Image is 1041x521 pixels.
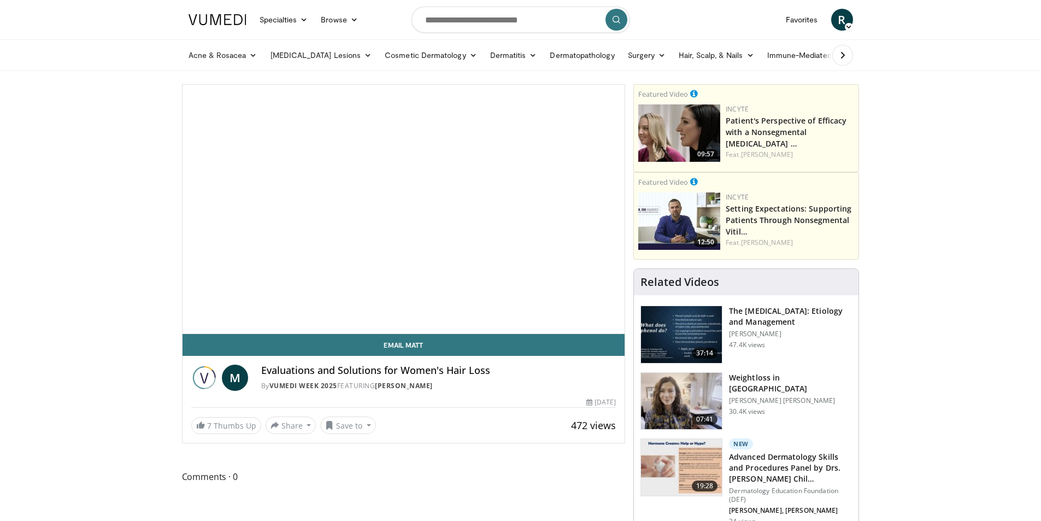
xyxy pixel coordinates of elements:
a: Patient's Perspective of Efficacy with a Nonsegmental [MEDICAL_DATA] … [726,115,846,149]
h3: The [MEDICAL_DATA]: Etiology and Management [729,306,852,327]
a: Surgery [621,44,673,66]
span: Comments 0 [182,470,626,484]
button: Share [266,417,316,434]
a: Dermatitis [484,44,544,66]
span: 37:14 [692,348,718,359]
a: [PERSON_NAME] [741,150,793,159]
span: 472 views [571,419,616,432]
button: Save to [320,417,376,434]
p: 47.4K views [729,341,765,349]
img: c5af237d-e68a-4dd3-8521-77b3daf9ece4.150x105_q85_crop-smart_upscale.jpg [641,306,722,363]
a: [PERSON_NAME] [741,238,793,247]
a: M [222,365,248,391]
h3: Weightloss in [GEOGRAPHIC_DATA] [729,372,852,394]
span: 07:41 [692,414,718,425]
p: Dermatology Education Foundation (DEF) [729,487,852,504]
a: [PERSON_NAME] [375,381,433,390]
span: 09:57 [694,149,717,159]
span: 12:50 [694,237,717,247]
a: 7 Thumbs Up [191,417,261,434]
p: New [729,438,753,449]
a: Setting Expectations: Supporting Patients Through Nonsegmental Vitil… [726,203,851,237]
img: 2c48d197-61e9-423b-8908-6c4d7e1deb64.png.150x105_q85_crop-smart_upscale.jpg [638,104,720,162]
h4: Evaluations and Solutions for Women's Hair Loss [261,365,616,377]
a: Hair, Scalp, & Nails [672,44,760,66]
p: [PERSON_NAME] [729,330,852,338]
a: Specialties [253,9,315,31]
img: Vumedi Week 2025 [191,365,217,391]
input: Search topics, interventions [411,7,630,33]
video-js: Video Player [183,85,625,334]
a: Acne & Rosacea [182,44,264,66]
a: 07:41 Weightloss in [GEOGRAPHIC_DATA] [PERSON_NAME] [PERSON_NAME] 30.4K views [640,372,852,430]
img: dd29cf01-09ec-4981-864e-72915a94473e.150x105_q85_crop-smart_upscale.jpg [641,439,722,496]
a: Incyte [726,104,749,114]
a: Immune-Mediated [761,44,849,66]
p: [PERSON_NAME] [PERSON_NAME] [729,396,852,405]
a: 37:14 The [MEDICAL_DATA]: Etiology and Management [PERSON_NAME] 47.4K views [640,306,852,364]
a: Favorites [779,9,825,31]
img: 9983fed1-7565-45be-8934-aef1103ce6e2.150x105_q85_crop-smart_upscale.jpg [641,373,722,430]
small: Featured Video [638,177,688,187]
a: Vumedi Week 2025 [269,381,337,390]
a: R [831,9,853,31]
div: Feat. [726,238,854,248]
div: By FEATURING [261,381,616,391]
a: 12:50 [638,192,720,250]
p: 30.4K views [729,407,765,416]
a: Incyte [726,192,749,202]
div: Feat. [726,150,854,160]
a: Browse [314,9,364,31]
h4: Related Videos [640,276,719,289]
h3: Advanced Dermatology Skills and Procedures Panel by Drs. [PERSON_NAME] Chil… [729,452,852,484]
span: 7 [207,420,211,431]
img: VuMedi Logo [189,14,246,25]
a: Cosmetic Dermatology [378,44,483,66]
span: 19:28 [692,481,718,491]
small: Featured Video [638,89,688,99]
a: 09:57 [638,104,720,162]
p: [PERSON_NAME], [PERSON_NAME] [729,506,852,515]
a: Email Matt [183,334,625,356]
img: 98b3b5a8-6d6d-4e32-b979-fd4084b2b3f2.png.150x105_q85_crop-smart_upscale.jpg [638,192,720,250]
a: Dermatopathology [543,44,621,66]
div: [DATE] [586,397,616,407]
a: [MEDICAL_DATA] Lesions [264,44,379,66]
